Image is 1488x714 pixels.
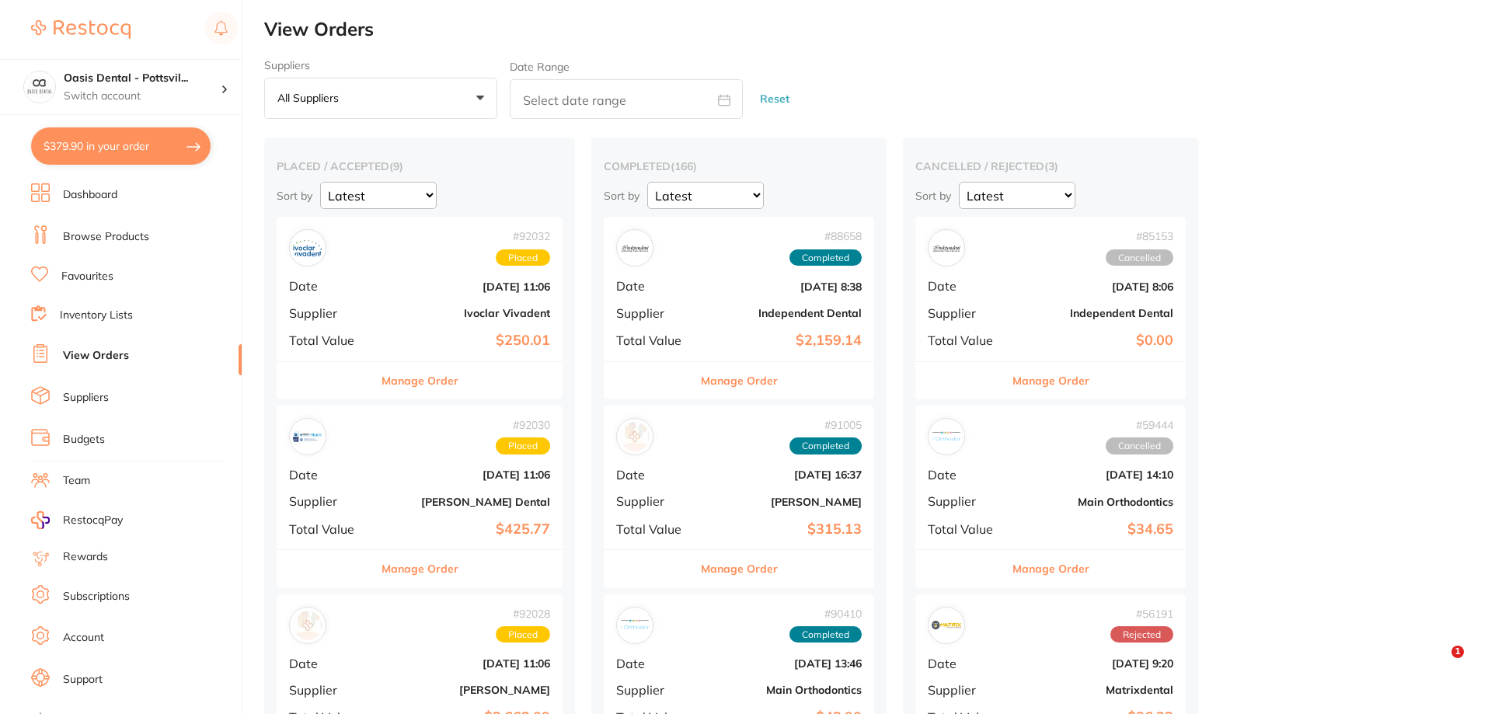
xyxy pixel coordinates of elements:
span: Total Value [289,333,372,347]
span: Date [928,279,1005,293]
button: Manage Order [701,550,778,587]
span: # 59444 [1106,419,1173,431]
div: Ivoclar Vivadent#92032PlacedDate[DATE] 11:06SupplierIvoclar VivadentTotal Value$250.01Manage Order [277,217,563,399]
b: $315.13 [706,521,862,538]
span: Date [616,657,694,670]
img: Erskine Dental [293,422,322,451]
h2: placed / accepted ( 9 ) [277,159,563,173]
p: All suppliers [277,91,345,105]
b: Main Orthodontics [706,684,862,696]
b: [DATE] 16:37 [706,468,862,481]
span: Total Value [289,522,372,536]
a: Suppliers [63,390,109,406]
b: $34.65 [1018,521,1173,538]
h2: View Orders [264,19,1488,40]
span: Date [928,468,1005,482]
label: Date Range [510,61,570,73]
b: [DATE] 8:38 [706,280,862,293]
a: Browse Products [63,229,149,245]
span: Supplier [928,683,1005,697]
span: Completed [789,249,862,266]
h2: completed ( 166 ) [604,159,874,173]
span: Supplier [289,683,372,697]
span: Date [289,657,372,670]
b: Ivoclar Vivadent [385,307,550,319]
span: # 92028 [496,608,550,620]
img: Oasis Dental - Pottsville [24,71,55,103]
a: RestocqPay [31,511,123,529]
span: Supplier [616,306,694,320]
b: $425.77 [385,521,550,538]
span: 1 [1451,646,1464,658]
a: Account [63,630,104,646]
button: $379.90 in your order [31,127,211,165]
span: Placed [496,249,550,266]
span: Total Value [928,333,1005,347]
b: Independent Dental [1018,307,1173,319]
a: Team [63,473,90,489]
span: # 85153 [1106,230,1173,242]
b: [DATE] 11:06 [385,280,550,293]
span: Date [616,468,694,482]
b: $0.00 [1018,333,1173,349]
span: Placed [496,626,550,643]
b: [DATE] 13:46 [706,657,862,670]
img: Main Orthodontics [932,422,961,451]
a: Inventory Lists [60,308,133,323]
span: # 92032 [496,230,550,242]
span: Cancelled [1106,249,1173,266]
span: Completed [789,437,862,455]
span: Supplier [928,306,1005,320]
span: Supplier [928,494,1005,508]
span: Date [289,279,372,293]
span: # 90410 [789,608,862,620]
a: View Orders [63,348,129,364]
h4: Oasis Dental - Pottsville [64,71,221,86]
img: Independent Dental [620,233,650,263]
button: Manage Order [382,550,458,587]
p: Sort by [604,189,639,203]
b: [DATE] 11:06 [385,657,550,670]
img: Henry Schein Halas [620,422,650,451]
a: Favourites [61,269,113,284]
b: $2,159.14 [706,333,862,349]
a: Rewards [63,549,108,565]
span: # 91005 [789,419,862,431]
img: RestocqPay [31,511,50,529]
b: [PERSON_NAME] [706,496,862,508]
span: # 92030 [496,419,550,431]
b: [DATE] 11:06 [385,468,550,481]
a: Budgets [63,432,105,448]
button: Manage Order [701,362,778,399]
a: Support [63,672,103,688]
span: Supplier [616,494,694,508]
span: Date [928,657,1005,670]
span: Rejected [1110,626,1173,643]
img: Matrixdental [932,611,961,640]
span: Supplier [289,494,372,508]
span: # 56191 [1110,608,1173,620]
label: Suppliers [264,59,497,71]
span: Total Value [616,522,694,536]
img: Restocq Logo [31,20,131,39]
img: Henry Schein Halas [293,611,322,640]
span: Supplier [289,306,372,320]
img: Main Orthodontics [620,611,650,640]
span: Supplier [616,683,694,697]
span: # 88658 [789,230,862,242]
span: Date [616,279,694,293]
b: [DATE] 9:20 [1018,657,1173,670]
span: Total Value [616,333,694,347]
span: RestocqPay [63,513,123,528]
span: Date [289,468,372,482]
b: [DATE] 8:06 [1018,280,1173,293]
img: Independent Dental [932,233,961,263]
div: Erskine Dental#92030PlacedDate[DATE] 11:06Supplier[PERSON_NAME] DentalTotal Value$425.77Manage Order [277,406,563,588]
p: Sort by [915,189,951,203]
img: Ivoclar Vivadent [293,233,322,263]
span: Placed [496,437,550,455]
button: Manage Order [1012,362,1089,399]
input: Select date range [510,79,743,119]
b: Matrixdental [1018,684,1173,696]
button: Reset [755,78,794,120]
